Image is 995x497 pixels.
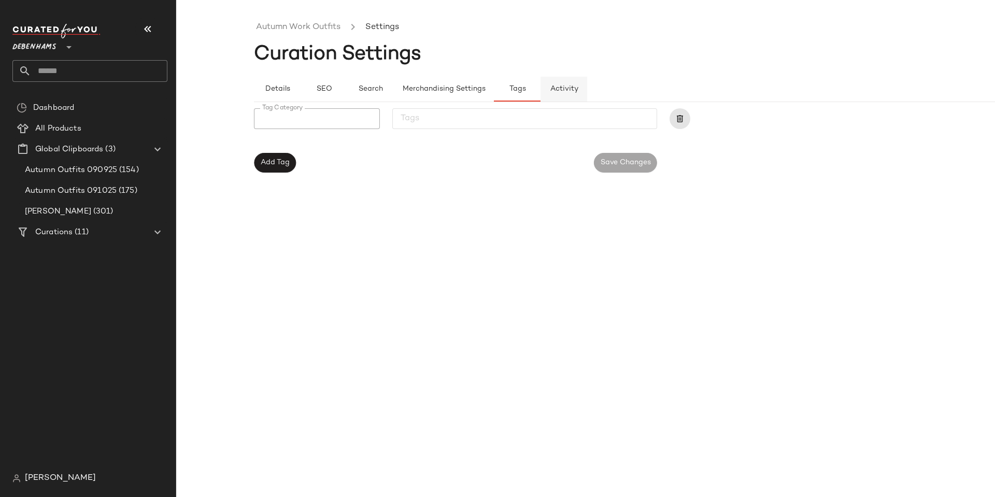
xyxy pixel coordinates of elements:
span: Dashboard [33,102,74,114]
span: Details [264,85,290,93]
li: Settings [363,21,401,34]
img: svg%3e [17,103,27,113]
span: All Products [35,123,81,135]
span: (11) [73,226,89,238]
span: Search [358,85,383,93]
button: Add Tag [254,153,296,173]
span: Activity [550,85,578,93]
span: Curations [35,226,73,238]
span: [PERSON_NAME] [25,206,91,218]
span: (175) [117,185,137,197]
span: SEO [316,85,332,93]
span: Add Tag [260,159,290,167]
span: Debenhams [12,35,56,54]
span: (3) [103,144,115,155]
span: Curation Settings [254,44,421,65]
span: Global Clipboards [35,144,103,155]
span: Tags [509,85,526,93]
span: Autumn Outfits 091025 [25,185,117,197]
span: (301) [91,206,113,218]
img: cfy_white_logo.C9jOOHJF.svg [12,24,101,38]
img: svg%3e [12,474,21,482]
span: [PERSON_NAME] [25,472,96,485]
span: Autumn Outfits 090925 [25,164,117,176]
span: Merchandising Settings [402,85,486,93]
span: (154) [117,164,139,176]
a: Autumn Work Outfits [256,21,340,34]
